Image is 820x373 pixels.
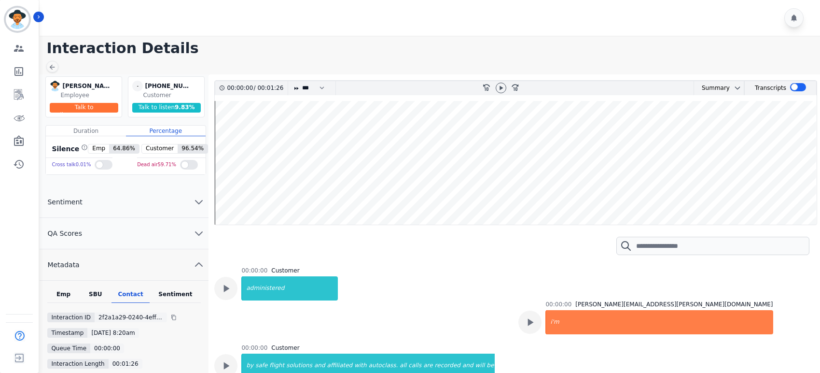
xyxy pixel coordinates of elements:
div: 2f2a1a29-0240-4eff-a1bd-14842649f62a [95,313,167,322]
div: 00:00:00 [545,301,571,308]
button: chevron down [730,84,741,92]
button: Sentiment chevron down [40,186,208,218]
span: QA Scores [40,229,90,238]
div: [PHONE_NUMBER] [145,81,193,91]
span: Metadata [40,260,87,270]
div: SBU [80,290,111,303]
div: Employee [60,91,120,99]
span: Customer [142,144,178,153]
div: Contact [111,290,150,303]
div: Talk to listen [132,103,201,113]
img: Bordered avatar [6,8,29,31]
div: Summary [694,81,730,95]
span: 9.83 % [175,104,195,111]
div: 00:00:00 [241,267,267,274]
span: 96.54 % [178,144,208,153]
h1: Interaction Details [46,40,820,57]
div: [PERSON_NAME][EMAIL_ADDRESS][PERSON_NAME][DOMAIN_NAME] [575,301,773,308]
div: 00:00:00 [227,81,253,95]
div: Duration [46,126,125,136]
div: / [227,81,286,95]
div: Cross talk 0.01 % [52,158,91,172]
div: 00:00:00 [90,344,124,353]
div: Sentiment [150,290,201,303]
div: 00:00:00 [241,344,267,352]
div: Timestamp [47,328,87,338]
div: Customer [271,344,299,352]
div: Silence [50,144,88,154]
div: administered [242,276,338,301]
span: - [132,81,143,91]
div: Percentage [126,126,206,136]
span: Emp [88,144,109,153]
div: Customer [143,91,202,99]
span: Sentiment [40,197,90,207]
div: [PERSON_NAME][EMAIL_ADDRESS][PERSON_NAME][DOMAIN_NAME] [62,81,111,91]
div: Dead air 59.71 % [137,158,176,172]
div: Talk to listen [50,103,118,113]
div: Emp [47,290,79,303]
svg: chevron down [193,228,205,239]
div: 00:01:26 [255,81,282,95]
svg: chevron down [193,196,205,208]
span: 1016.78 % [76,112,108,118]
div: Transcripts [755,81,786,95]
div: Customer [271,267,299,274]
button: Metadata chevron up [40,249,208,281]
svg: chevron up [193,259,205,271]
div: 00:01:26 [109,359,142,369]
div: i'm [546,310,773,334]
button: QA Scores chevron down [40,218,208,249]
div: Interaction Length [47,359,108,369]
div: Interaction ID [47,313,95,322]
div: [DATE] 8:20am [87,328,139,338]
svg: chevron down [734,84,741,92]
div: Queue Time [47,344,90,353]
span: 64.86 % [109,144,139,153]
